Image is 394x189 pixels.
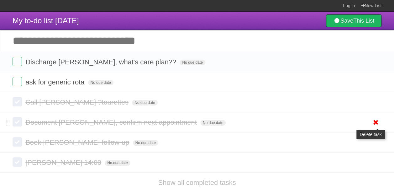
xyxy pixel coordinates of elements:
[25,58,178,66] span: Discharge [PERSON_NAME], what's care plan??
[13,77,22,86] label: Done
[25,78,86,86] span: ask for generic rota
[88,80,113,85] span: No due date
[13,16,79,25] span: My to-do list [DATE]
[200,120,226,126] span: No due date
[25,118,198,126] span: Document [PERSON_NAME], confirm next appointment
[25,138,131,146] span: Book [PERSON_NAME] follow-up
[180,60,205,65] span: No due date
[326,14,381,27] a: SaveThis List
[13,137,22,147] label: Done
[25,98,130,106] span: Call [PERSON_NAME] ?tourettes
[132,100,157,105] span: No due date
[353,18,374,24] b: This List
[105,160,130,166] span: No due date
[25,159,103,166] span: [PERSON_NAME] 14:00
[133,140,158,146] span: No due date
[158,179,236,186] a: Show all completed tasks
[13,57,22,66] label: Done
[13,157,22,167] label: Done
[13,117,22,127] label: Done
[13,97,22,106] label: Done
